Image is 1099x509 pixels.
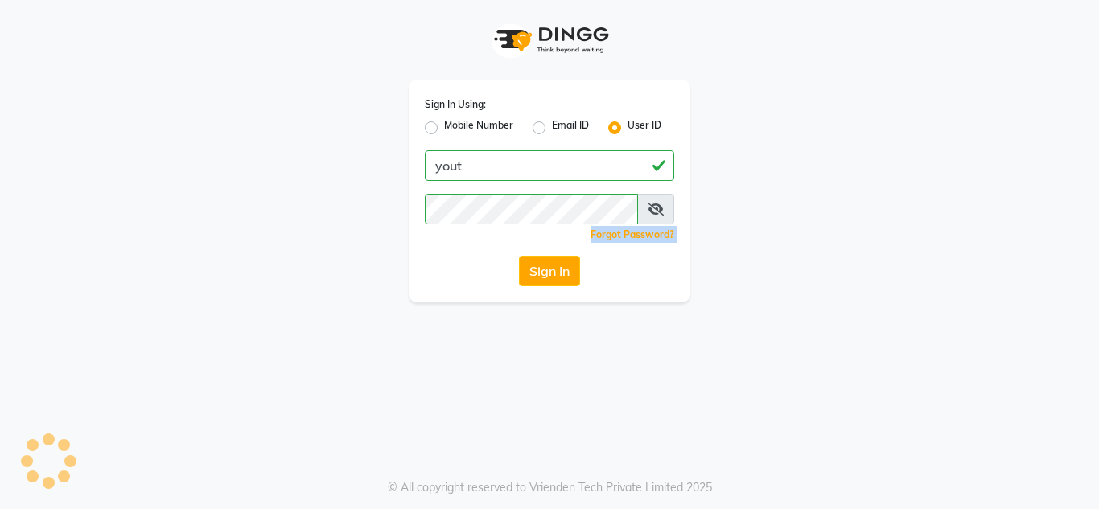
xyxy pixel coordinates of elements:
[485,16,614,64] img: logo1.svg
[591,228,674,240] a: Forgot Password?
[425,150,674,181] input: Username
[519,256,580,286] button: Sign In
[425,97,486,112] label: Sign In Using:
[628,118,661,138] label: User ID
[552,118,589,138] label: Email ID
[425,194,638,224] input: Username
[444,118,513,138] label: Mobile Number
